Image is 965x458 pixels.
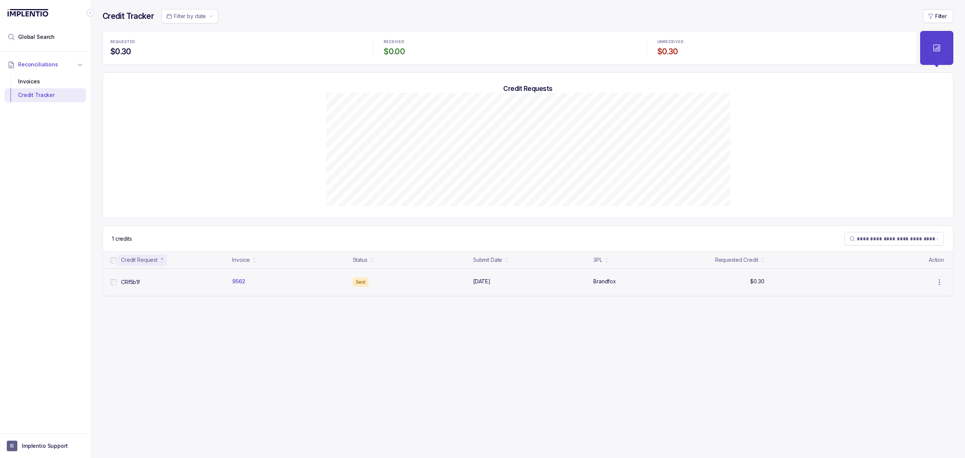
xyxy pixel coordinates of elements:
[750,278,764,285] p: $0.30
[593,256,602,264] div: 3PL
[112,235,132,243] div: Remaining page entries
[384,40,404,44] p: RECEIVED
[379,34,640,61] li: Statistic RECEIVED
[923,9,953,23] button: Filter
[844,232,944,246] search: Table Search Bar
[110,46,362,57] h4: $0.30
[473,278,490,285] p: [DATE]
[657,46,909,57] h4: $0.30
[232,278,245,285] p: 9562
[232,256,250,264] div: Invoice
[929,256,944,264] p: Action
[11,75,80,88] div: Invoices
[166,12,206,20] search: Date Range Picker
[353,278,369,287] div: Sent
[653,34,914,61] li: Statistic UNRECEIVED
[11,88,80,102] div: Credit Tracker
[103,31,917,65] ul: Statistic Highlights
[121,256,158,264] div: Credit Request
[7,441,84,451] button: User initialsImplentio Support
[161,9,218,23] button: Date Range Picker
[18,33,55,41] span: Global Search
[353,256,368,264] div: Status
[22,442,68,450] p: Implentio Support
[473,256,502,264] div: Submit Date
[657,40,684,44] p: UNRECEIVED
[174,13,206,19] span: Filter by date
[715,256,758,264] div: Requested Credit
[110,257,116,263] input: checkbox-checkbox-all
[110,279,116,285] input: checkbox-checkbox-all
[593,278,616,285] p: Brandfox
[110,40,135,44] p: REQUESTED
[103,226,953,252] nav: Table Control
[384,46,636,57] h4: $0.00
[115,85,941,93] h5: Credit Requests
[103,11,154,22] h4: Credit Tracker
[18,61,58,68] span: Reconciliations
[5,56,86,73] button: Reconciliations
[112,235,132,243] p: 1 credits
[7,441,17,451] span: User initials
[5,73,86,104] div: Reconciliations
[106,34,367,61] li: Statistic REQUESTED
[935,12,947,20] p: Filter
[86,8,95,17] div: Collapse Icon
[121,278,140,286] p: CRf5b1f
